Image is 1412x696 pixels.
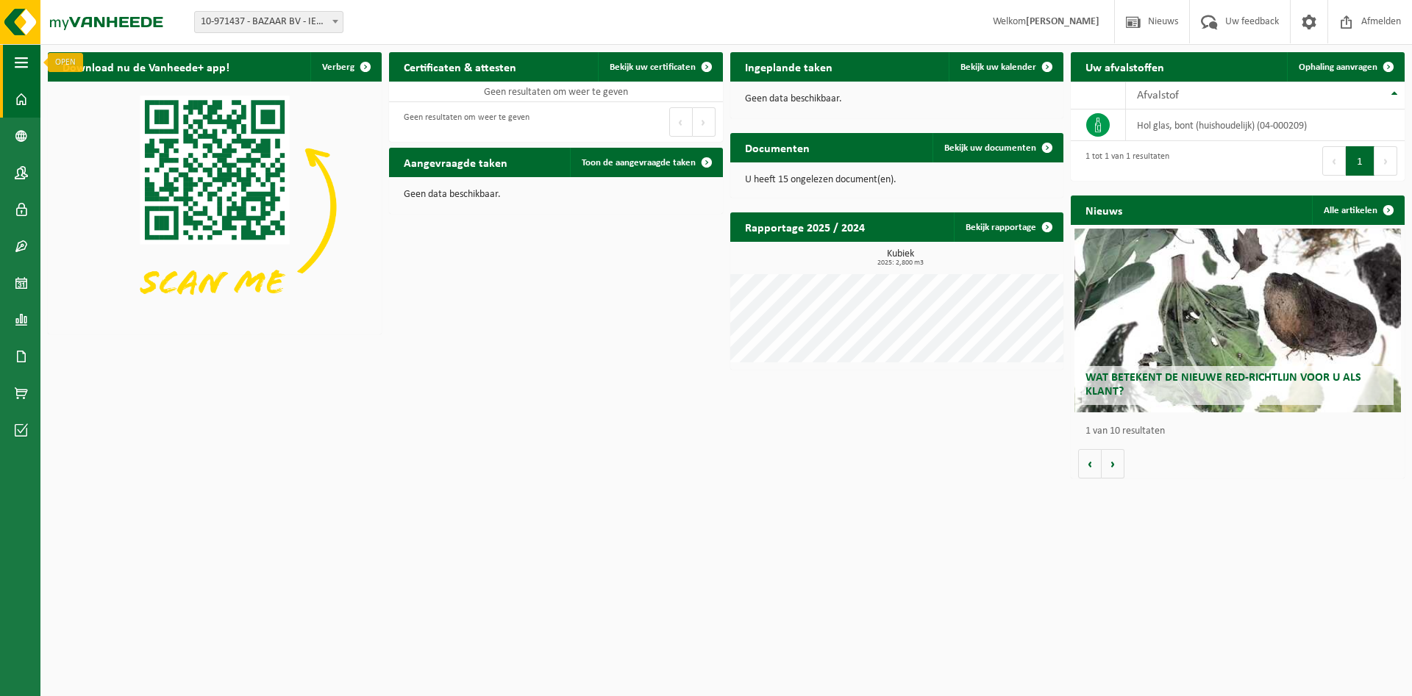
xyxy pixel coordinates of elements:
h2: Documenten [730,133,824,162]
span: Toon de aangevraagde taken [582,158,696,168]
img: Download de VHEPlus App [48,82,382,331]
h2: Download nu de Vanheede+ app! [48,52,244,81]
td: Geen resultaten om weer te geven [389,82,723,102]
a: Bekijk uw documenten [933,133,1062,162]
a: Bekijk uw kalender [949,52,1062,82]
p: 1 van 10 resultaten [1085,426,1397,437]
button: Previous [1322,146,1346,176]
span: Bekijk uw documenten [944,143,1036,153]
a: Ophaling aanvragen [1287,52,1403,82]
button: 1 [1346,146,1374,176]
button: Next [693,107,716,137]
h2: Rapportage 2025 / 2024 [730,212,880,241]
h3: Kubiek [738,249,1064,267]
h2: Certificaten & attesten [389,52,531,81]
button: Verberg [310,52,380,82]
strong: [PERSON_NAME] [1026,16,1099,27]
button: Vorige [1078,449,1102,478]
span: Wat betekent de nieuwe RED-richtlijn voor u als klant? [1085,372,1361,398]
p: Geen data beschikbaar. [404,190,708,200]
span: Bekijk uw certificaten [610,62,696,72]
h2: Nieuws [1071,195,1137,224]
div: Geen resultaten om weer te geven [396,106,529,138]
span: 10-971437 - BAZAAR BV - IEPER [195,12,343,32]
h2: Aangevraagde taken [389,148,522,176]
span: Bekijk uw kalender [960,62,1036,72]
span: 10-971437 - BAZAAR BV - IEPER [194,11,343,33]
a: Wat betekent de nieuwe RED-richtlijn voor u als klant? [1074,229,1402,412]
h2: Ingeplande taken [730,52,847,81]
span: Ophaling aanvragen [1299,62,1377,72]
button: Previous [669,107,693,137]
span: 2025: 2,800 m3 [738,259,1064,267]
a: Bekijk uw certificaten [598,52,721,82]
p: U heeft 15 ongelezen document(en). [745,175,1049,185]
span: Verberg [322,62,354,72]
button: Next [1374,146,1397,176]
span: Afvalstof [1137,90,1179,101]
div: 1 tot 1 van 1 resultaten [1078,145,1169,177]
a: Alle artikelen [1312,195,1403,225]
td: hol glas, bont (huishoudelijk) (04-000209) [1126,110,1405,141]
a: Bekijk rapportage [954,212,1062,242]
p: Geen data beschikbaar. [745,94,1049,104]
a: Toon de aangevraagde taken [570,148,721,177]
button: Volgende [1102,449,1124,478]
h2: Uw afvalstoffen [1071,52,1179,81]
